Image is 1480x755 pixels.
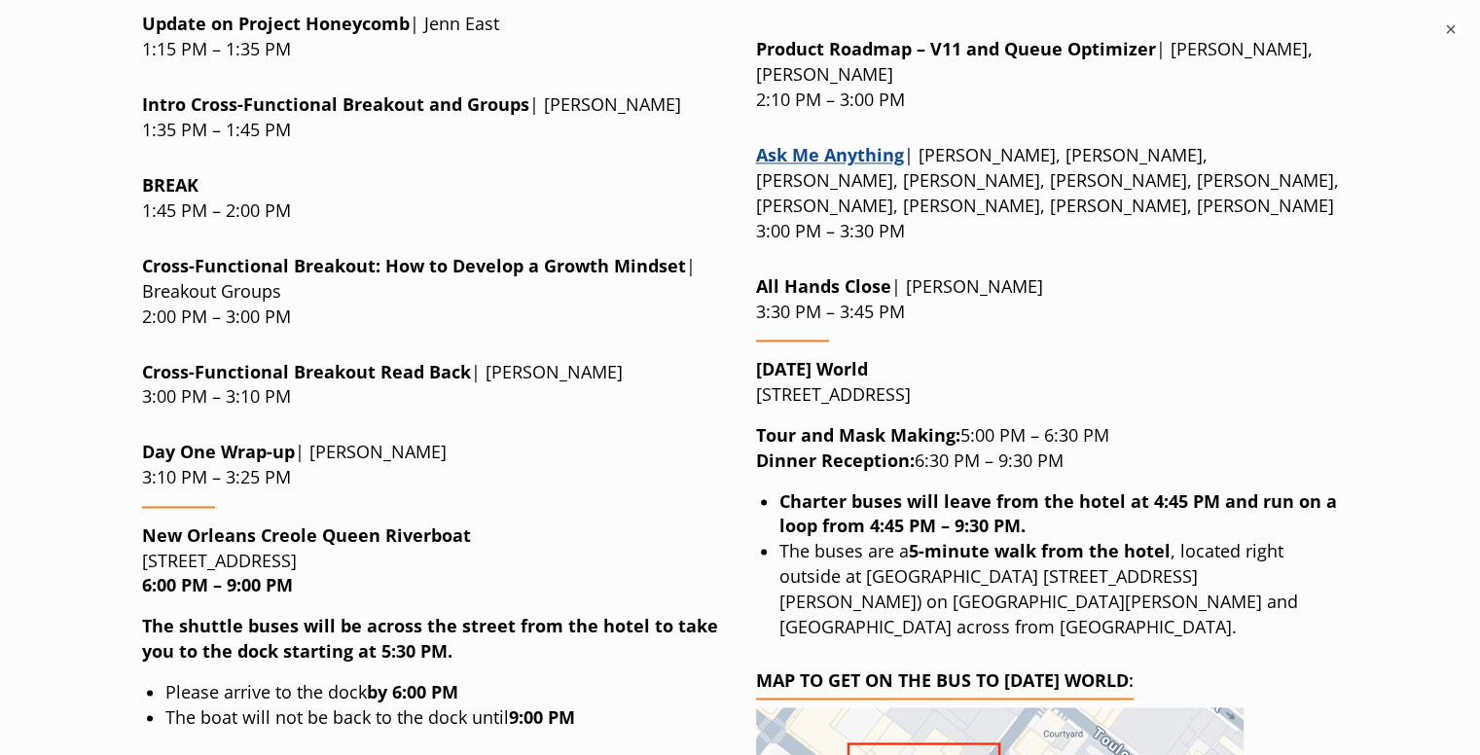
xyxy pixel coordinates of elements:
p: 1:45 PM – 2:00 PM [142,173,725,224]
p: | [PERSON_NAME], [PERSON_NAME], [PERSON_NAME], [PERSON_NAME], [PERSON_NAME], [PERSON_NAME], [PERS... [756,143,1339,244]
button: × [1441,19,1461,39]
p: | [PERSON_NAME] 3:30 PM – 3:45 PM [756,274,1339,325]
strong: New Orleans Creole Queen Riverboat [142,523,471,547]
strong: 9:00 PM [509,705,575,729]
strong: 6:00 PM – 9:00 PM [142,573,293,596]
strong: All Hands Close [756,274,891,298]
strong: The shuttle buses will be across the street from the hotel to take you to the dock starting at 5:... [142,614,718,663]
strong: by 6:00 PM [367,680,458,703]
p: | [PERSON_NAME] 3:10 PM – 3:25 PM [142,440,725,490]
strong: Charter buses will leave from the hotel at 4:45 PM and run on a loop from 4:45 PM – 9:30 PM. [779,489,1337,538]
p: | [PERSON_NAME] 3:00 PM – 3:10 PM [142,360,725,411]
li: The buses are a , located right outside at [GEOGRAPHIC_DATA] [STREET_ADDRESS][PERSON_NAME]) on [G... [779,539,1339,640]
h3: : [756,670,1134,700]
strong: Cross-Functional Breakou [142,360,368,383]
p: [STREET_ADDRESS] [756,357,1339,408]
strong: Intro Cross-Functional Breakout and Groups [142,92,529,116]
strong: t Read Back [142,360,471,383]
li: Please arrive to the dock [165,680,725,705]
p: | [PERSON_NAME], [PERSON_NAME] 2:10 PM – 3:00 PM [756,37,1339,113]
strong: Cross-Functional Breakout: H [142,254,686,277]
strong: [DATE] World [756,357,868,380]
strong: 5-minute walk from the hotel [909,539,1171,562]
li: The boat will not be back to the dock until [165,705,725,731]
p: [STREET_ADDRESS] [142,523,725,599]
strong: Dinner Reception: [756,449,915,472]
a: Link opens in a new window [756,143,904,166]
strong: MAP TO GET ON THE BUS TO [DATE] WORLD [756,668,1129,692]
p: | [PERSON_NAME] 1:35 PM – 1:45 PM [142,92,725,143]
strong: ow to Develop a Growth Mindset [399,254,686,277]
p: | Breakout Groups 2:00 PM – 3:00 PM [142,254,725,330]
strong: Tour and Mask Making: [756,423,960,447]
p: 5:00 PM – 6:30 PM 6:30 PM – 9:30 PM [756,423,1339,474]
strong: Day One Wrap-up [142,440,295,463]
strong: BREAK [142,173,199,197]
